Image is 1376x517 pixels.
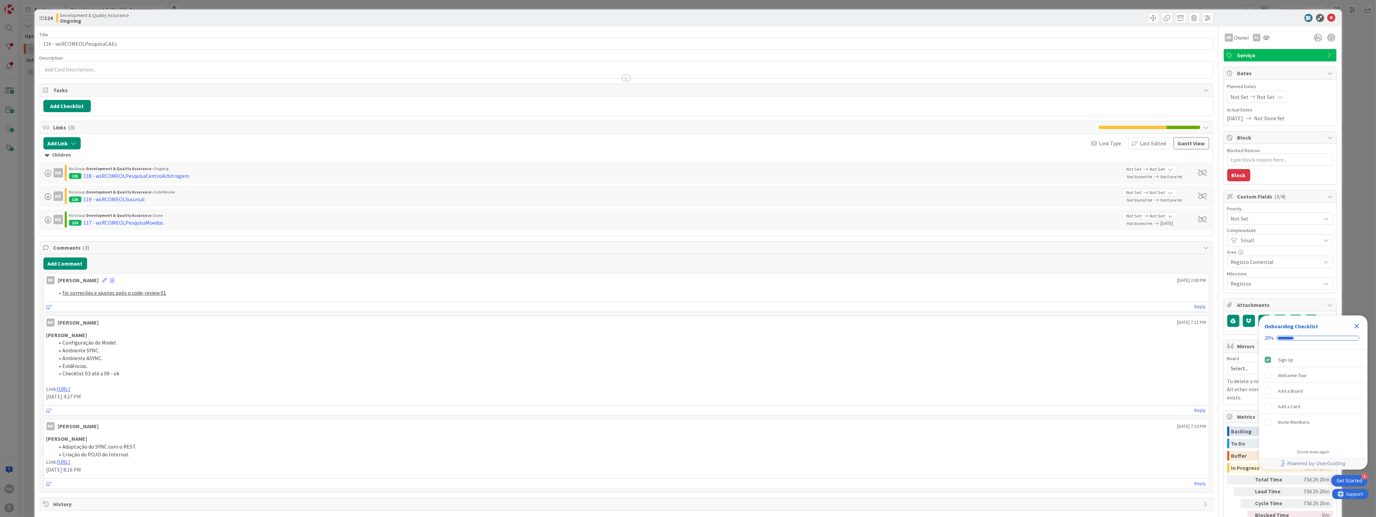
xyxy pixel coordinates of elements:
span: ( 3 ) [68,124,75,131]
a: Powered by UserGuiding [1262,457,1364,470]
span: Not Set [1127,166,1142,173]
span: Serviço [1237,51,1324,59]
label: Title [40,32,48,38]
span: Ambiente SYNC. [63,347,100,354]
div: Checklist items [1259,350,1368,445]
button: Gantt View [1173,137,1209,149]
span: ( 3 ) [83,244,89,251]
div: [PERSON_NAME] [58,318,99,327]
b: Ongoing [60,18,129,23]
span: Not Done Yet [1254,114,1285,122]
strong: [PERSON_NAME] [46,435,87,442]
a: [URL] [57,386,70,392]
div: Checklist Container [1259,315,1368,470]
div: RB [1225,34,1233,42]
div: 73d 2h 20m [1295,499,1330,508]
div: Complexidade [1227,228,1333,233]
span: [DATE] 4:27 PM [46,393,81,400]
span: [DATE] 2:00 PM [1177,277,1206,284]
span: Not Set [1127,189,1142,196]
div: Invite Members is incomplete. [1262,415,1365,430]
span: Attachments [1237,301,1324,309]
div: 229 [69,220,81,226]
span: Not Set [1231,93,1249,101]
span: Select... [1231,364,1318,373]
span: Comments [54,244,1200,252]
span: Configuração do Model. [63,339,117,346]
span: Link: [46,386,57,392]
div: 126 [69,197,81,202]
span: Custom Fields [1237,192,1324,201]
div: Add a Board [1278,387,1303,395]
span: No Group › [69,189,87,194]
span: Link: [46,458,57,465]
div: Welcome Tour is incomplete. [1262,368,1365,383]
div: Milestone [1227,271,1333,276]
span: Not Started Yet [1127,198,1153,203]
div: 20% [1264,335,1274,341]
span: No Group › [69,166,87,171]
span: History [54,500,1200,508]
div: Sign Up [1278,356,1293,364]
button: Add Checklist [43,100,91,112]
div: To Do [1231,439,1322,448]
div: Open Get Started checklist, remaining modules: 4 [1331,475,1368,487]
span: Criação do POJO do Internal. [63,451,129,458]
div: 118 - wsRCOMEOLPesquisaCentroArbitragem [84,172,189,180]
span: [DATE] [1161,220,1191,227]
a: Reply [1195,303,1206,311]
span: Board [1227,356,1239,361]
span: Adaptação do SYNC com o REST. [63,443,137,450]
span: Mirrors [1237,342,1324,350]
span: Not Set [1150,189,1165,196]
span: Support [14,1,31,9]
button: Add Comment [43,257,87,270]
span: Registo Comercial [1231,257,1318,267]
span: Planned Dates [1227,83,1333,90]
div: Children [45,151,1208,159]
div: Checklist progress: 20% [1264,335,1362,341]
span: [DATE] 7:11 PM [1177,319,1206,326]
span: Dates [1237,69,1324,77]
span: Not Started Yet [1127,221,1153,226]
div: Onboarding Checklist [1264,322,1318,330]
a: Reply [1195,479,1206,488]
span: Ongoing [154,166,169,171]
span: Metrics [1237,413,1324,421]
b: Development & Quality Assurance › [87,166,154,171]
span: Not Set [1150,166,1165,173]
div: 125 [69,173,81,179]
span: Not Set [1127,212,1142,220]
div: Total Time [1255,475,1293,484]
div: MR [46,422,55,430]
span: Registos [1231,279,1318,288]
div: Close Checklist [1351,321,1362,332]
div: RB [54,215,63,224]
div: RB [54,191,63,201]
input: type card name here... [40,38,1213,50]
a: [URL] [57,458,70,465]
span: [DATE] 7:10 PM [1177,423,1206,430]
span: ( 3/4 ) [1275,193,1286,200]
div: [PERSON_NAME] [58,276,99,284]
span: Links [54,123,1095,131]
span: [DATE] [1227,114,1243,122]
div: Sign Up is complete. [1262,352,1365,367]
span: [DATE] 8:16 PM [46,466,81,473]
span: ID [40,14,53,22]
a: fix: correções e ajustes após o code-review 01 [63,289,166,296]
span: Actual Dates [1227,106,1333,113]
span: Not Set [1231,214,1318,223]
div: Invite Members [1278,418,1310,426]
div: In Progress [1231,463,1304,473]
div: Welcome Tour [1278,371,1307,379]
span: Ambiente ASYNC. [63,355,103,361]
div: Backlog [1231,427,1322,436]
div: 73d 2h 20m [1295,487,1330,496]
button: Last Edited [1128,137,1170,149]
div: Footer [1259,457,1368,470]
div: 117 - wsRCOMEOLPesquisaMoedas [84,219,164,227]
p: To delete a mirror card, just delete the card. All other mirrored cards will continue to exists. [1227,377,1333,401]
div: Buffer [1231,451,1322,460]
span: Not Done Yet [1161,174,1182,179]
